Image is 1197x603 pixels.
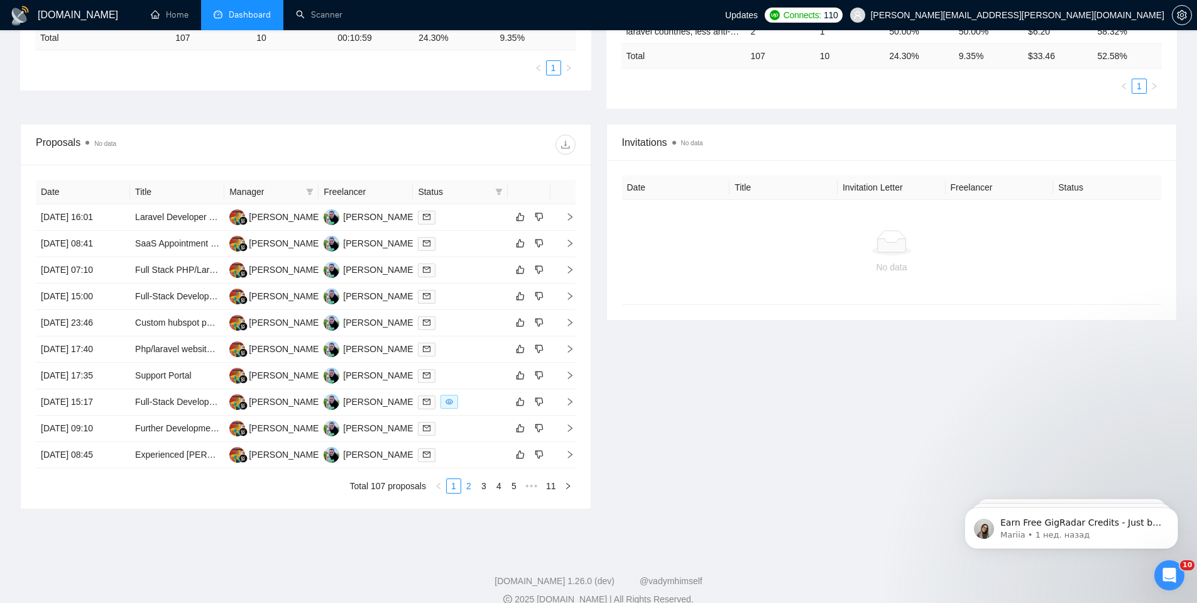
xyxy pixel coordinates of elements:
td: [DATE] 17:40 [36,336,130,363]
span: right [555,450,574,459]
div: [PERSON_NAME] [249,236,321,250]
img: gigradar-bm.png [239,269,248,278]
span: filter [306,188,314,196]
td: Custom hubspot portal powered by HUBSPOT API [130,310,224,336]
img: OI [324,209,339,225]
button: dislike [532,236,547,251]
span: filter [493,182,505,201]
td: [DATE] 23:46 [36,310,130,336]
img: gigradar-bm.png [239,348,248,357]
span: filter [495,188,503,196]
td: $ 33.46 [1023,43,1092,68]
a: setting [1172,10,1192,20]
span: dislike [535,370,544,380]
span: right [555,292,574,301]
img: IH [229,209,245,225]
td: [DATE] 07:10 [36,257,130,284]
span: mail [423,292,430,300]
td: 00:10:59 [332,26,413,50]
th: Invitation Letter [838,175,946,200]
span: right [555,397,574,406]
th: Status [1053,175,1161,200]
td: Full-Stack Developer (API-Integration) Needed for Comparison Website (Similar to Finder.com.au) [130,284,224,310]
li: 5 [506,479,522,494]
img: gigradar-bm.png [239,296,248,304]
span: mail [423,345,430,353]
a: Php/laravel website bug fix [135,344,240,354]
button: dislike [532,315,547,330]
img: logo [10,6,30,26]
button: like [513,421,528,436]
span: right [555,424,574,433]
li: 1 [446,479,461,494]
span: dislike [535,344,544,354]
a: IH[PERSON_NAME] [229,423,321,433]
span: like [516,397,525,407]
span: left [535,64,542,72]
li: 3 [476,479,491,494]
span: dislike [535,397,544,407]
a: IH[PERSON_NAME] [229,317,321,327]
div: [PERSON_NAME] [249,395,321,409]
a: OI[PERSON_NAME] [324,449,415,459]
span: mail [423,424,430,432]
a: Further Development of a Job Portal [135,423,277,433]
button: like [513,289,528,304]
li: Next Page [560,479,576,494]
li: Next Page [1147,79,1162,94]
a: Custom hubspot portal powered by HUBSPOT API [135,318,332,328]
div: [PERSON_NAME] [249,421,321,435]
span: dislike [535,318,544,328]
div: [PERSON_NAME] [343,395,415,409]
a: IH[PERSON_NAME] [229,264,321,274]
td: $6.20 [1023,19,1092,43]
img: OI [324,447,339,463]
span: like [516,291,525,301]
th: Title [130,180,224,204]
button: left [531,60,546,75]
span: like [516,423,525,433]
span: right [1151,82,1158,90]
img: IH [229,394,245,410]
span: setting [1172,10,1191,20]
span: like [516,370,525,380]
img: OI [324,236,339,252]
a: OI[PERSON_NAME] [324,370,415,380]
img: OI [324,341,339,357]
td: 10 [251,26,332,50]
a: IH[PERSON_NAME] [229,370,321,380]
div: [PERSON_NAME] [249,289,321,303]
img: gigradar-bm.png [239,454,248,463]
th: Date [36,180,130,204]
a: [DOMAIN_NAME] 1.26.0 (dev) [495,576,615,586]
td: 107 [745,43,814,68]
span: right [565,64,572,72]
td: Laravel Developer with AI Integration Experience (Task-Based Collaboration) [130,204,224,231]
span: like [516,344,525,354]
span: eye [445,398,453,406]
button: setting [1172,5,1192,25]
button: dislike [532,421,547,436]
div: [PERSON_NAME] [249,448,321,462]
span: mail [423,266,430,274]
div: [PERSON_NAME] [343,448,415,462]
button: dislike [532,368,547,383]
span: Connects: [784,8,821,22]
th: Manager [224,180,319,204]
a: Full-Stack Developer to Migrate Laravel AI app to Python FastAPI + Next.js starting with Userend. [135,397,515,407]
a: OI[PERSON_NAME] [324,317,415,327]
li: 1 [546,60,561,75]
a: 2 [462,479,476,493]
a: Full Stack PHP/Laravel Developer with Frontend Framework Experience [135,265,417,275]
button: like [513,341,528,357]
td: Total [621,43,746,68]
a: OI[PERSON_NAME] [324,211,415,221]
img: gigradar-bm.png [239,428,248,436]
img: IH [229,421,245,436]
a: OI[PERSON_NAME] [324,343,415,353]
li: Total 107 proposals [350,479,426,494]
td: 50.00% [954,19,1023,43]
span: right [555,318,574,327]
